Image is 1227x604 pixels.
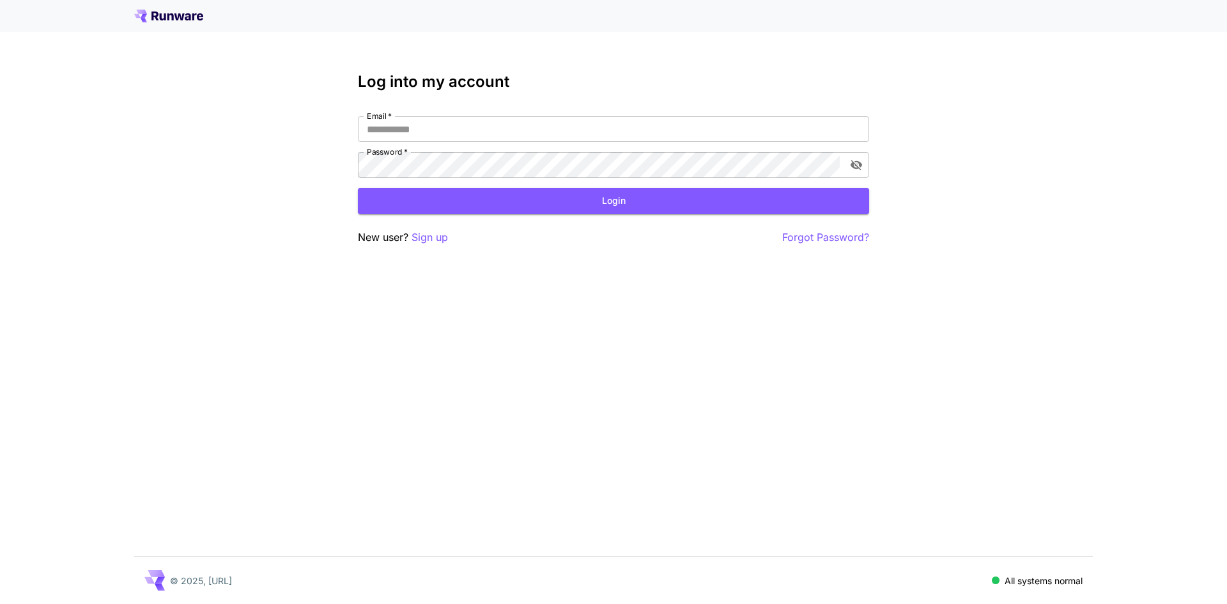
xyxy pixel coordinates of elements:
button: Forgot Password? [782,229,869,245]
p: All systems normal [1005,574,1083,587]
button: Login [358,188,869,214]
label: Email [367,111,392,121]
button: Sign up [412,229,448,245]
p: New user? [358,229,448,245]
h3: Log into my account [358,73,869,91]
p: © 2025, [URL] [170,574,232,587]
label: Password [367,146,408,157]
button: toggle password visibility [845,153,868,176]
